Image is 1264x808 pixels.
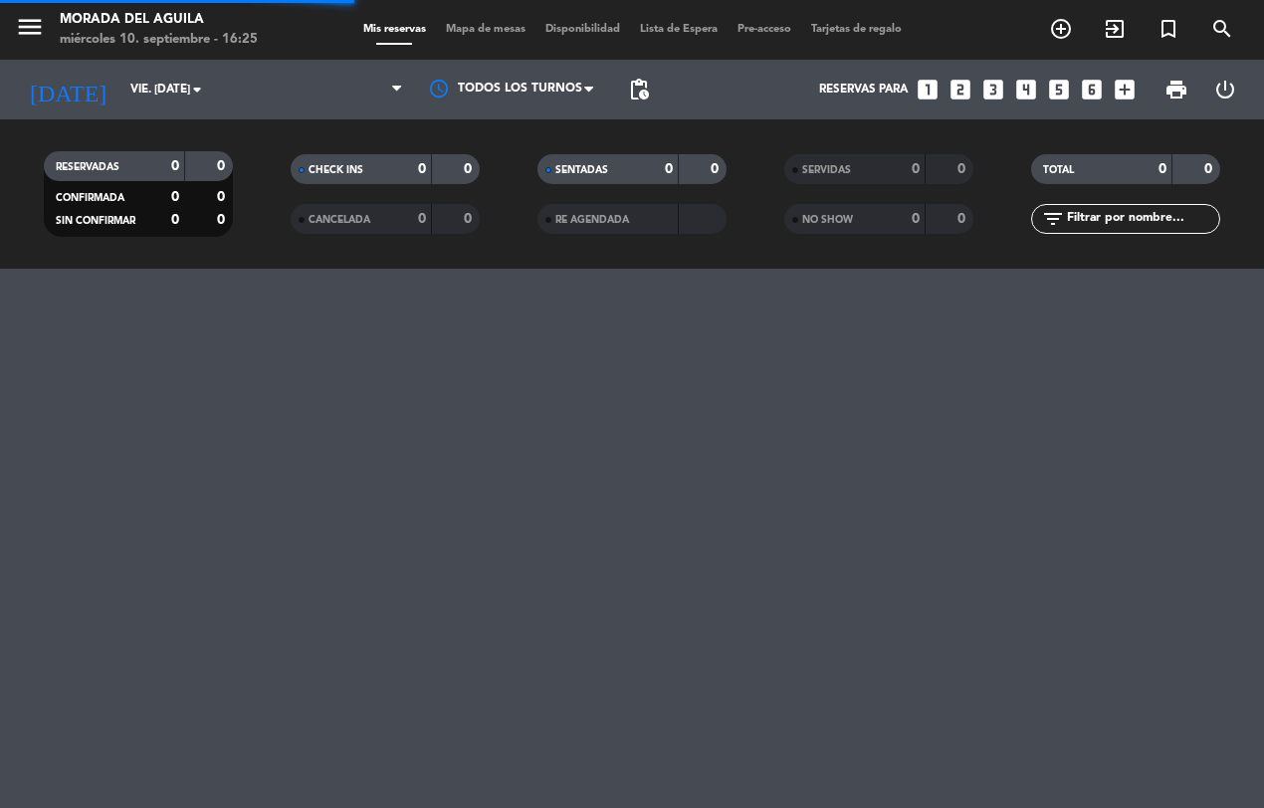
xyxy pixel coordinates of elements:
span: TOTAL [1043,165,1074,175]
span: Mis reservas [353,24,436,35]
strong: 0 [711,162,723,176]
i: exit_to_app [1103,17,1127,41]
strong: 0 [217,190,229,204]
span: NO SHOW [802,215,853,225]
span: CANCELADA [309,215,370,225]
span: Reservas para [819,83,908,97]
i: looks_5 [1046,77,1072,102]
div: Morada del Aguila [60,10,258,30]
strong: 0 [464,162,476,176]
strong: 0 [217,159,229,173]
strong: 0 [912,212,920,226]
button: menu [15,12,45,49]
strong: 0 [957,162,969,176]
i: filter_list [1041,207,1065,231]
strong: 0 [957,212,969,226]
i: turned_in_not [1157,17,1180,41]
i: looks_one [915,77,941,102]
i: looks_two [948,77,973,102]
strong: 0 [665,162,673,176]
i: power_settings_new [1213,78,1237,101]
input: Filtrar por nombre... [1065,208,1219,230]
span: pending_actions [627,78,651,101]
div: LOG OUT [1200,60,1249,119]
span: print [1164,78,1188,101]
strong: 0 [171,190,179,204]
i: looks_3 [980,77,1006,102]
span: CONFIRMADA [56,193,124,203]
strong: 0 [217,213,229,227]
span: SERVIDAS [802,165,851,175]
span: Lista de Espera [630,24,728,35]
i: [DATE] [15,68,120,111]
span: RE AGENDADA [555,215,629,225]
div: miércoles 10. septiembre - 16:25 [60,30,258,50]
strong: 0 [464,212,476,226]
span: CHECK INS [309,165,363,175]
strong: 0 [912,162,920,176]
span: Pre-acceso [728,24,801,35]
span: Tarjetas de regalo [801,24,912,35]
span: SENTADAS [555,165,608,175]
span: Mapa de mesas [436,24,535,35]
span: Disponibilidad [535,24,630,35]
strong: 0 [171,159,179,173]
span: RESERVADAS [56,162,119,172]
strong: 0 [171,213,179,227]
i: looks_6 [1079,77,1105,102]
i: arrow_drop_down [185,78,209,101]
i: add_box [1112,77,1138,102]
strong: 0 [418,162,426,176]
strong: 0 [418,212,426,226]
i: add_circle_outline [1049,17,1073,41]
i: search [1210,17,1234,41]
i: looks_4 [1013,77,1039,102]
strong: 0 [1204,162,1216,176]
span: SIN CONFIRMAR [56,216,135,226]
i: menu [15,12,45,42]
strong: 0 [1159,162,1166,176]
